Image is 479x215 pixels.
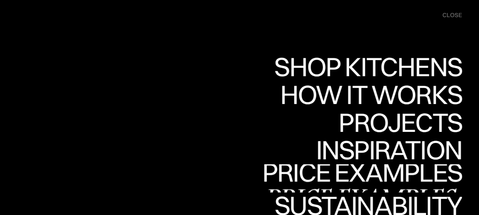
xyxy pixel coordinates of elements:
[262,186,462,212] div: Price examples
[270,53,462,80] div: Shop Kitchens
[278,108,462,135] div: How it works
[262,164,462,192] a: Price examplesPrice examples
[305,163,462,190] div: Inspiration
[305,136,462,164] a: InspirationInspiration
[278,81,462,109] a: How it worksHow it works
[338,135,462,162] div: Projects
[338,109,462,135] div: Projects
[262,159,462,186] div: Price examples
[270,53,462,81] a: Shop KitchensShop Kitchens
[435,8,462,23] div: menu
[442,11,462,19] div: close
[338,109,462,136] a: ProjectsProjects
[305,136,462,163] div: Inspiration
[278,81,462,108] div: How it works
[270,80,462,107] div: Shop Kitchens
